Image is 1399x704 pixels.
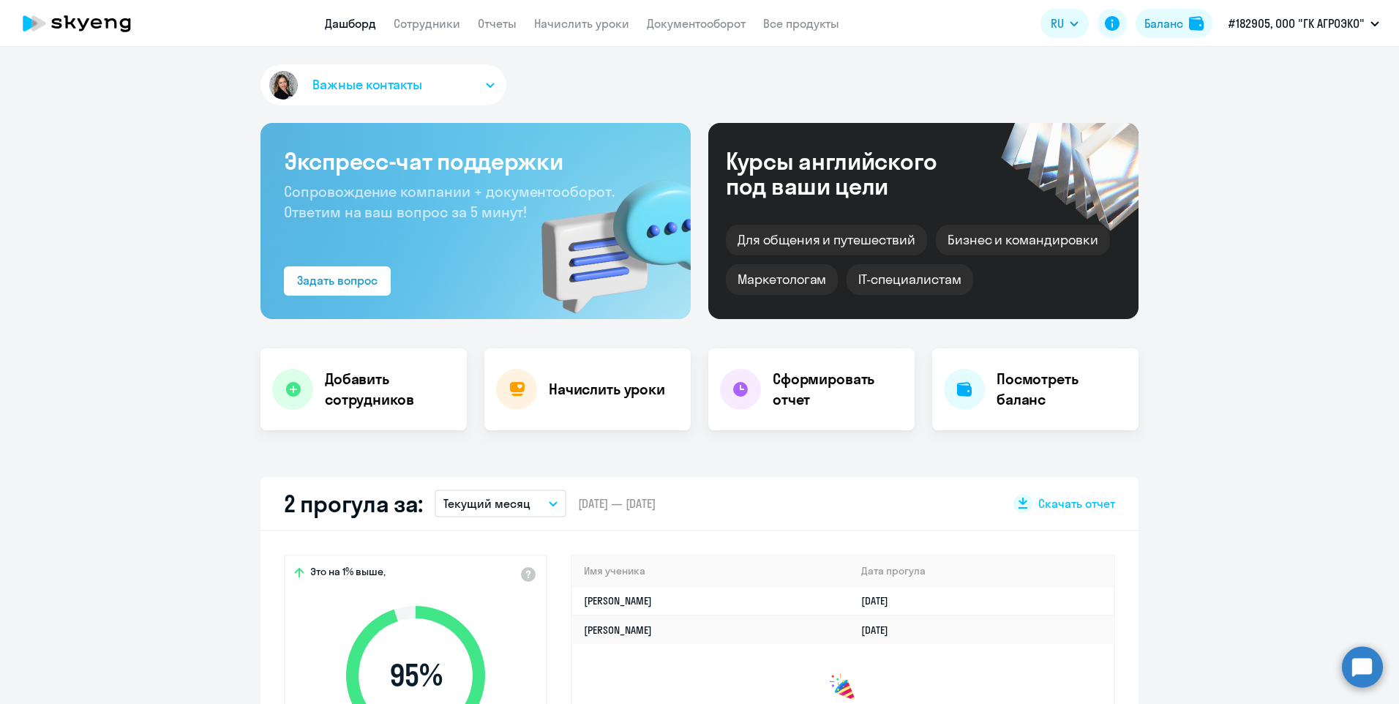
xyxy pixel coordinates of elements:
h4: Сформировать отчет [773,369,903,410]
span: [DATE] — [DATE] [578,495,656,512]
span: Это на 1% выше, [310,565,386,583]
span: Важные контакты [312,75,422,94]
button: RU [1040,9,1089,38]
a: [DATE] [861,624,900,637]
h2: 2 прогула за: [284,489,423,518]
h4: Начислить уроки [549,379,665,400]
h3: Экспресс-чат поддержки [284,146,667,176]
button: Текущий месяц [435,490,566,517]
a: [PERSON_NAME] [584,624,652,637]
p: #182905, ООО "ГК АГРОЭКО" [1229,15,1365,32]
a: Дашборд [325,16,376,31]
div: IT-специалистам [847,264,972,295]
img: avatar [266,68,301,102]
button: #182905, ООО "ГК АГРОЭКО" [1221,6,1387,41]
div: Баланс [1144,15,1183,32]
h4: Посмотреть баланс [997,369,1127,410]
a: Документооборот [647,16,746,31]
div: Задать вопрос [297,272,378,289]
p: Текущий месяц [443,495,530,512]
span: Скачать отчет [1038,495,1115,512]
div: Маркетологам [726,264,838,295]
a: Отчеты [478,16,517,31]
span: 95 % [331,658,500,693]
img: congrats [828,673,858,703]
a: [PERSON_NAME] [584,594,652,607]
a: Все продукты [763,16,839,31]
img: balance [1189,16,1204,31]
button: Важные контакты [260,64,506,105]
div: Для общения и путешествий [726,225,927,255]
a: [DATE] [861,594,900,607]
h4: Добавить сотрудников [325,369,455,410]
a: Сотрудники [394,16,460,31]
th: Дата прогула [849,556,1114,586]
button: Балансbalance [1136,9,1212,38]
div: Курсы английского под ваши цели [726,149,976,198]
img: bg-img [520,154,691,319]
div: Бизнес и командировки [936,225,1110,255]
a: Начислить уроки [534,16,629,31]
th: Имя ученика [572,556,849,586]
span: Сопровождение компании + документооборот. Ответим на ваш вопрос за 5 минут! [284,182,615,221]
button: Задать вопрос [284,266,391,296]
span: RU [1051,15,1064,32]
